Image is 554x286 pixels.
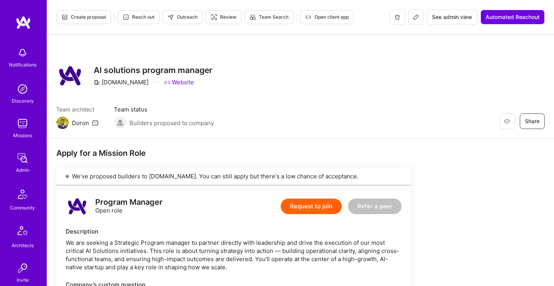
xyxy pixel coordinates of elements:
div: We've proposed builders to [DOMAIN_NAME]. You can still apply but there's a low chance of accepta... [56,167,411,185]
div: Missions [13,131,32,140]
span: See admin view [432,13,472,21]
div: Description [66,227,402,235]
button: Team Search [245,10,294,24]
img: Team Architect [56,117,69,129]
button: Open client app [300,10,354,24]
img: Invite [15,260,30,276]
img: bell [15,45,30,61]
button: Outreach [163,10,203,24]
span: Review [211,14,236,21]
h3: AI solutions program manager [94,65,212,75]
button: Request to join [281,199,342,214]
i: icon CompanyGray [94,79,100,85]
span: Create proposal [61,14,106,21]
i: icon Mail [92,120,98,126]
img: discovery [15,81,30,97]
div: Notifications [9,61,37,69]
div: Admin [16,166,30,174]
div: [DOMAIN_NAME] [94,78,149,86]
div: Doron [72,119,89,127]
img: Company Logo [56,62,84,90]
span: Team status [114,105,214,113]
i: icon Targeter [211,14,217,20]
div: We are seeking a Strategic Program manager to partner directly with leadership and drive the exec... [66,239,402,271]
button: Automated Reachout [481,10,545,24]
img: Builders proposed to company [114,117,126,129]
span: Share [525,117,540,125]
button: Reach out [118,10,159,24]
img: logo [16,16,31,30]
div: Discovery [12,97,34,105]
div: Community [10,204,35,212]
span: Team Search [250,14,288,21]
span: Builders proposed to company [129,119,214,127]
a: Website [164,78,194,86]
img: logo [66,195,89,218]
div: Program Manager [95,198,163,206]
img: Community [13,185,32,204]
img: teamwork [15,116,30,131]
div: Architects [12,241,34,249]
img: Architects [13,223,32,241]
span: Reach out [123,14,154,21]
button: Review [206,10,241,24]
i: icon Proposal [61,14,68,20]
button: See admin view [427,10,477,24]
span: Automated Reachout [486,13,540,21]
div: Invite [17,276,29,284]
div: Apply for a Mission Role [56,148,411,158]
span: Outreach [168,14,197,21]
img: admin teamwork [15,150,30,166]
button: Create proposal [56,10,111,24]
button: Share [520,113,545,129]
i: icon EyeClosed [504,118,510,124]
button: Refer a peer [348,199,402,214]
span: Open client app [305,14,349,21]
div: Open role [95,198,163,214]
span: Team architect [56,105,98,113]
